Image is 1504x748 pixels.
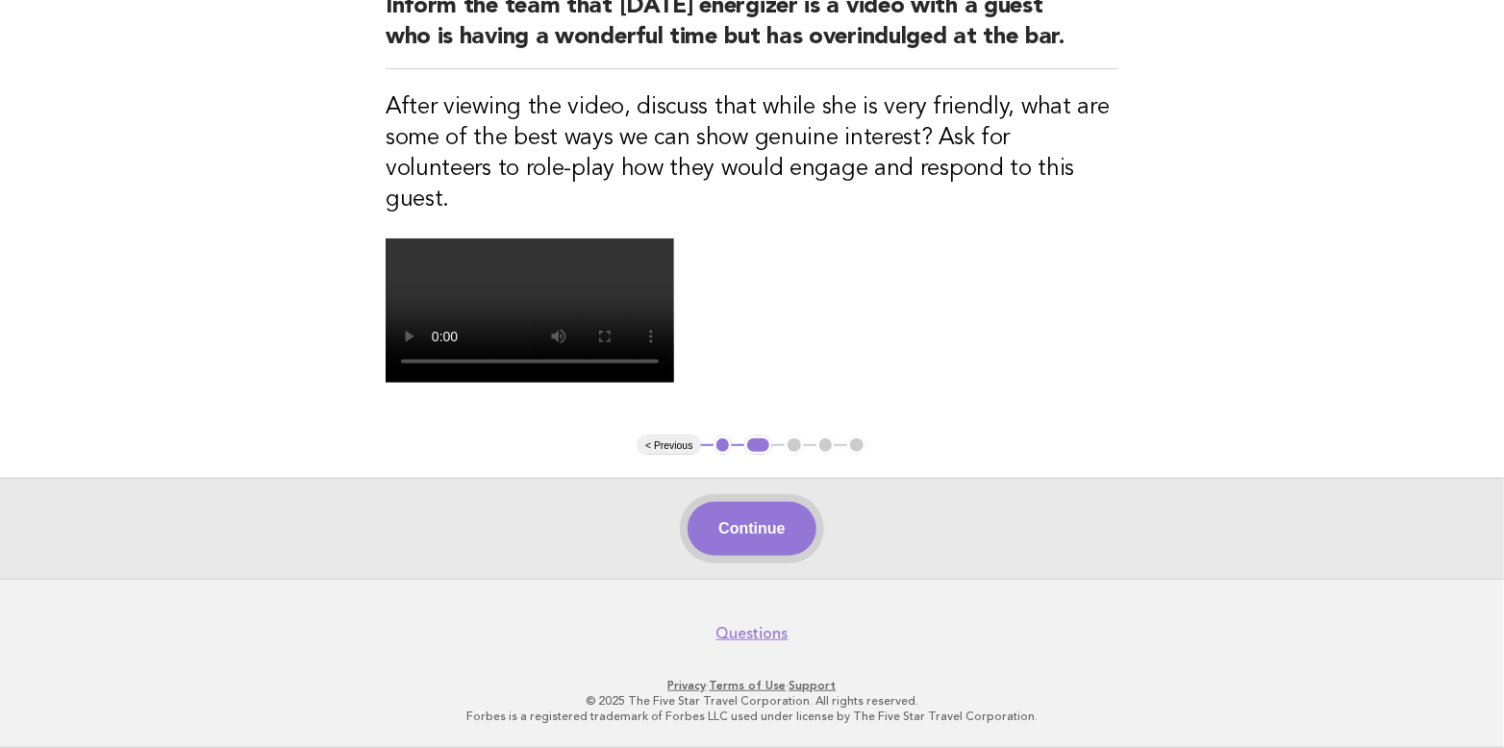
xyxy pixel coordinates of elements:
button: Continue [688,502,815,556]
button: 1 [714,436,733,455]
h3: After viewing the video, discuss that while she is very friendly, what are some of the best ways ... [386,92,1118,215]
p: Forbes is a registered trademark of Forbes LLC used under license by The Five Star Travel Corpora... [163,709,1341,724]
a: Support [790,679,837,692]
a: Privacy [668,679,707,692]
button: 2 [744,436,772,455]
button: < Previous [638,436,700,455]
p: © 2025 The Five Star Travel Corporation. All rights reserved. [163,693,1341,709]
a: Terms of Use [710,679,787,692]
p: · · [163,678,1341,693]
a: Questions [716,624,789,643]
